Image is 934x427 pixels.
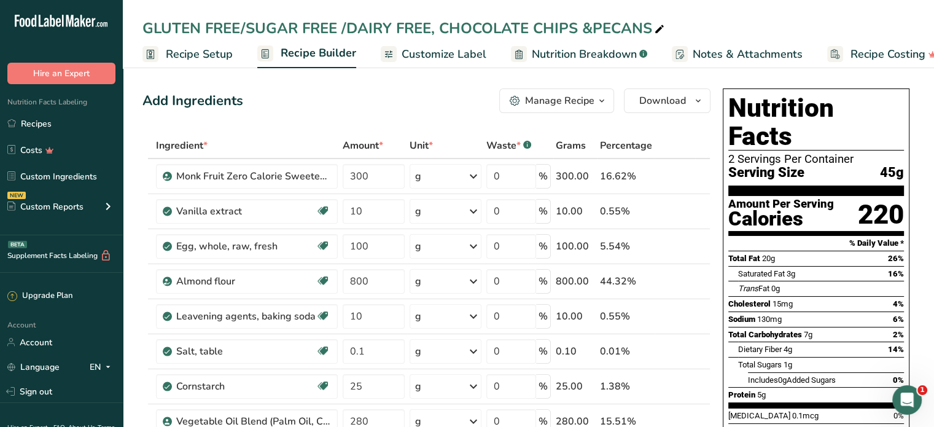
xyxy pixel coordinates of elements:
[176,379,316,394] div: Cornstarch
[556,204,595,219] div: 10.00
[556,309,595,324] div: 10.00
[728,210,834,228] div: Calories
[556,239,595,254] div: 100.00
[415,379,421,394] div: g
[893,375,904,385] span: 0%
[7,356,60,378] a: Language
[556,379,595,394] div: 25.00
[893,411,904,420] span: 0%
[257,39,356,69] a: Recipe Builder
[600,169,652,184] div: 16.62%
[381,41,486,68] a: Customize Label
[639,93,686,108] span: Download
[728,390,755,399] span: Protein
[738,269,785,278] span: Saturated Fat
[804,330,812,339] span: 7g
[281,45,356,61] span: Recipe Builder
[784,360,792,369] span: 1g
[762,254,775,263] span: 20g
[176,239,316,254] div: Egg, whole, raw, fresh
[7,290,72,302] div: Upgrade Plan
[415,204,421,219] div: g
[166,46,233,63] span: Recipe Setup
[693,46,803,63] span: Notes & Attachments
[757,390,766,399] span: 5g
[748,375,836,385] span: Includes Added Sugars
[738,360,782,369] span: Total Sugars
[728,94,904,151] h1: Nutrition Facts
[738,284,758,293] i: Trans
[415,344,421,359] div: g
[415,274,421,289] div: g
[142,91,243,111] div: Add Ingredients
[778,375,787,385] span: 0g
[556,169,595,184] div: 300.00
[858,198,904,231] div: 220
[499,88,614,113] button: Manage Recipe
[728,153,904,165] div: 2 Servings Per Container
[7,200,84,213] div: Custom Reports
[738,345,782,354] span: Dietary Fiber
[728,236,904,251] section: % Daily Value *
[600,239,652,254] div: 5.54%
[672,41,803,68] a: Notes & Attachments
[784,345,792,354] span: 4g
[600,309,652,324] div: 0.55%
[600,138,652,153] span: Percentage
[917,385,927,395] span: 1
[556,344,595,359] div: 0.10
[850,46,925,63] span: Recipe Costing
[415,309,421,324] div: g
[402,46,486,63] span: Customize Label
[410,138,433,153] span: Unit
[415,239,421,254] div: g
[772,299,793,308] span: 15mg
[880,165,904,181] span: 45g
[7,192,26,199] div: NEW
[556,138,586,153] span: Grams
[728,315,755,324] span: Sodium
[792,411,819,420] span: 0.1mcg
[90,359,115,374] div: EN
[728,254,760,263] span: Total Fat
[728,411,790,420] span: [MEDICAL_DATA]
[787,269,795,278] span: 3g
[728,330,802,339] span: Total Carbohydrates
[532,46,637,63] span: Nutrition Breakdown
[728,299,771,308] span: Cholesterol
[771,284,780,293] span: 0g
[176,274,316,289] div: Almond flour
[757,315,782,324] span: 130mg
[600,204,652,219] div: 0.55%
[486,138,531,153] div: Waste
[892,385,922,415] iframe: Intercom live chat
[176,204,316,219] div: Vanilla extract
[176,344,316,359] div: Salt, table
[8,241,27,248] div: BETA
[738,284,769,293] span: Fat
[600,379,652,394] div: 1.38%
[728,198,834,210] div: Amount Per Serving
[156,138,208,153] span: Ingredient
[142,17,667,39] div: GLUTEN FREE/SUGAR FREE /DAIRY FREE, CHOCOLATE CHIPS &PECANS
[600,344,652,359] div: 0.01%
[511,41,647,68] a: Nutrition Breakdown
[888,345,904,354] span: 14%
[7,63,115,84] button: Hire an Expert
[624,88,710,113] button: Download
[176,169,330,184] div: Monk Fruit Zero Calorie Sweetener
[343,138,383,153] span: Amount
[525,93,594,108] div: Manage Recipe
[888,254,904,263] span: 26%
[176,309,316,324] div: Leavening agents, baking soda
[600,274,652,289] div: 44.32%
[893,299,904,308] span: 4%
[142,41,233,68] a: Recipe Setup
[415,169,421,184] div: g
[728,165,804,181] span: Serving Size
[893,315,904,324] span: 6%
[888,269,904,278] span: 16%
[893,330,904,339] span: 2%
[556,274,595,289] div: 800.00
